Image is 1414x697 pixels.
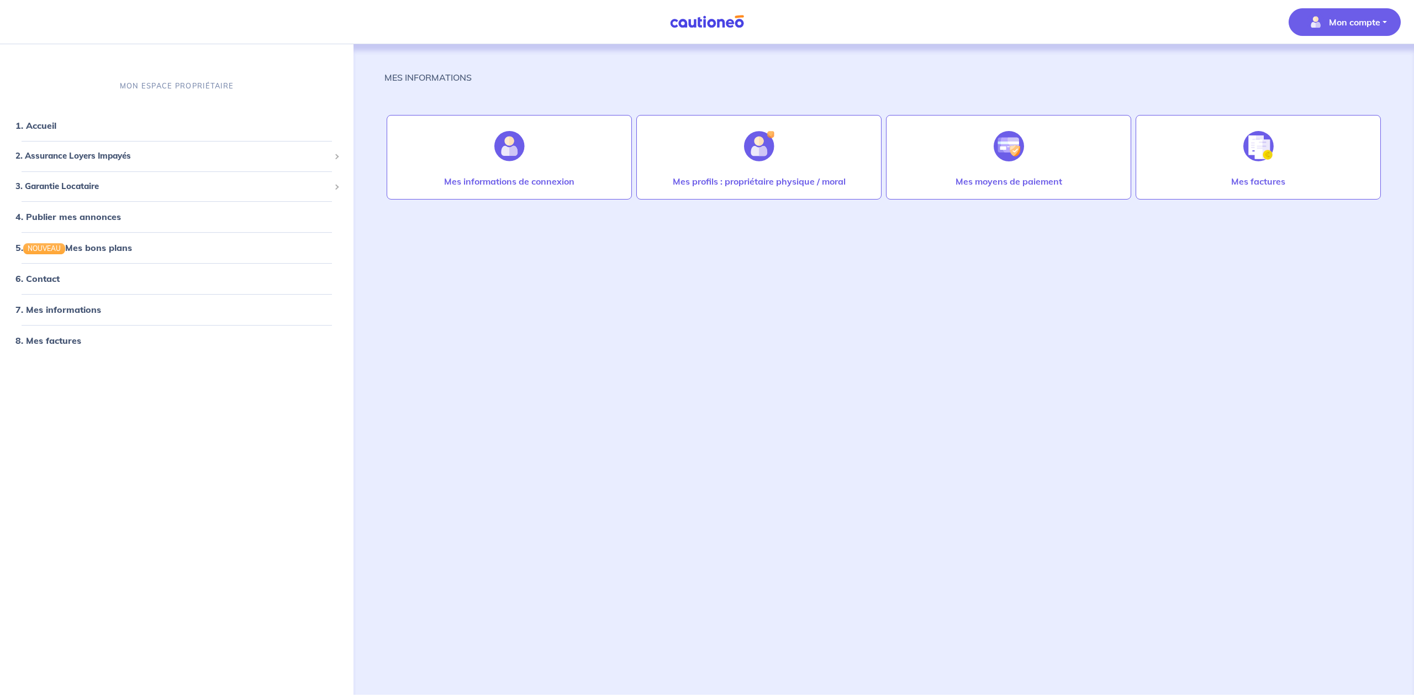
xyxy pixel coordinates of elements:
[4,237,349,259] div: 5.NOUVEAUMes bons plans
[15,242,132,253] a: 5.NOUVEAUMes bons plans
[673,175,846,188] p: Mes profils : propriétaire physique / moral
[384,71,472,84] p: MES INFORMATIONS
[4,298,349,321] div: 7. Mes informations
[494,131,525,161] img: illu_account.svg
[4,114,349,137] div: 1. Accueil
[956,175,1062,188] p: Mes moyens de paiement
[15,120,56,131] a: 1. Accueil
[444,175,574,188] p: Mes informations de connexion
[15,335,81,346] a: 8. Mes factures
[1231,175,1285,188] p: Mes factures
[1243,131,1274,161] img: illu_invoice.svg
[4,206,349,228] div: 4. Publier mes annonces
[666,15,748,29] img: Cautioneo
[120,81,234,91] p: MON ESPACE PROPRIÉTAIRE
[15,304,101,315] a: 7. Mes informations
[15,150,330,163] span: 2. Assurance Loyers Impayés
[4,329,349,352] div: 8. Mes factures
[4,268,349,290] div: 6. Contact
[1329,15,1380,29] p: Mon compte
[1289,8,1401,36] button: illu_account_valid_menu.svgMon compte
[4,145,349,167] div: 2. Assurance Loyers Impayés
[15,180,330,193] span: 3. Garantie Locataire
[15,273,60,284] a: 6. Contact
[4,176,349,197] div: 3. Garantie Locataire
[1307,13,1325,31] img: illu_account_valid_menu.svg
[744,131,774,161] img: illu_account_add.svg
[994,131,1024,161] img: illu_credit_card_no_anim.svg
[15,211,121,222] a: 4. Publier mes annonces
